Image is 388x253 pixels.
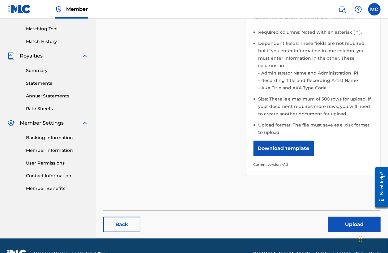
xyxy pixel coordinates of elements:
[26,185,88,192] a: Member Benefits
[355,6,362,13] img: help
[357,223,388,253] iframe: Chat Widget
[26,93,88,99] a: Annual Statements
[7,119,15,127] img: Member Settings
[26,173,88,179] a: Contact Information
[258,40,373,95] li: Dependent fields: These fields are not required, but if you enter information in one column, you ...
[26,80,88,87] a: Statements
[103,217,140,232] a: Back
[7,5,31,14] img: MLC Logo
[55,6,62,13] img: Top Rightsholder
[26,38,88,45] a: Match History
[26,26,88,32] a: Matching Tool
[26,160,88,166] a: User Permissions
[254,141,314,156] button: Download template
[20,52,43,60] span: Royalties
[328,217,381,232] button: Upload
[7,52,15,60] img: Royalties
[66,6,88,13] span: Member
[254,161,373,168] p: Current version: v1.2
[81,119,88,127] img: expand
[258,121,373,136] li: Upload format: The file must save as a .xlsx format to upload.
[260,77,373,84] li: Recording Title and Recording Artist Name
[258,28,373,40] li: Required columns: Noted with an asterisk ( * ).
[339,6,346,13] img: search
[260,69,373,77] li: Administrator Name and Administration IPI
[26,67,88,74] a: Summary
[20,119,64,127] span: Member Settings
[258,95,373,121] li: Size: There is a maximum of 300 rows for upload. If your document requires more rows, you will ne...
[260,84,373,92] li: AKA Title and AKA Type Code
[26,147,88,154] a: Member Information
[371,162,388,212] iframe: Resource Center
[368,3,381,15] div: User Menu
[81,52,88,60] img: expand
[336,3,348,15] a: Public Search
[26,105,88,112] a: Rate Sheets
[359,229,363,248] div: Drag
[352,3,365,15] div: Help
[26,135,88,141] a: Banking Information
